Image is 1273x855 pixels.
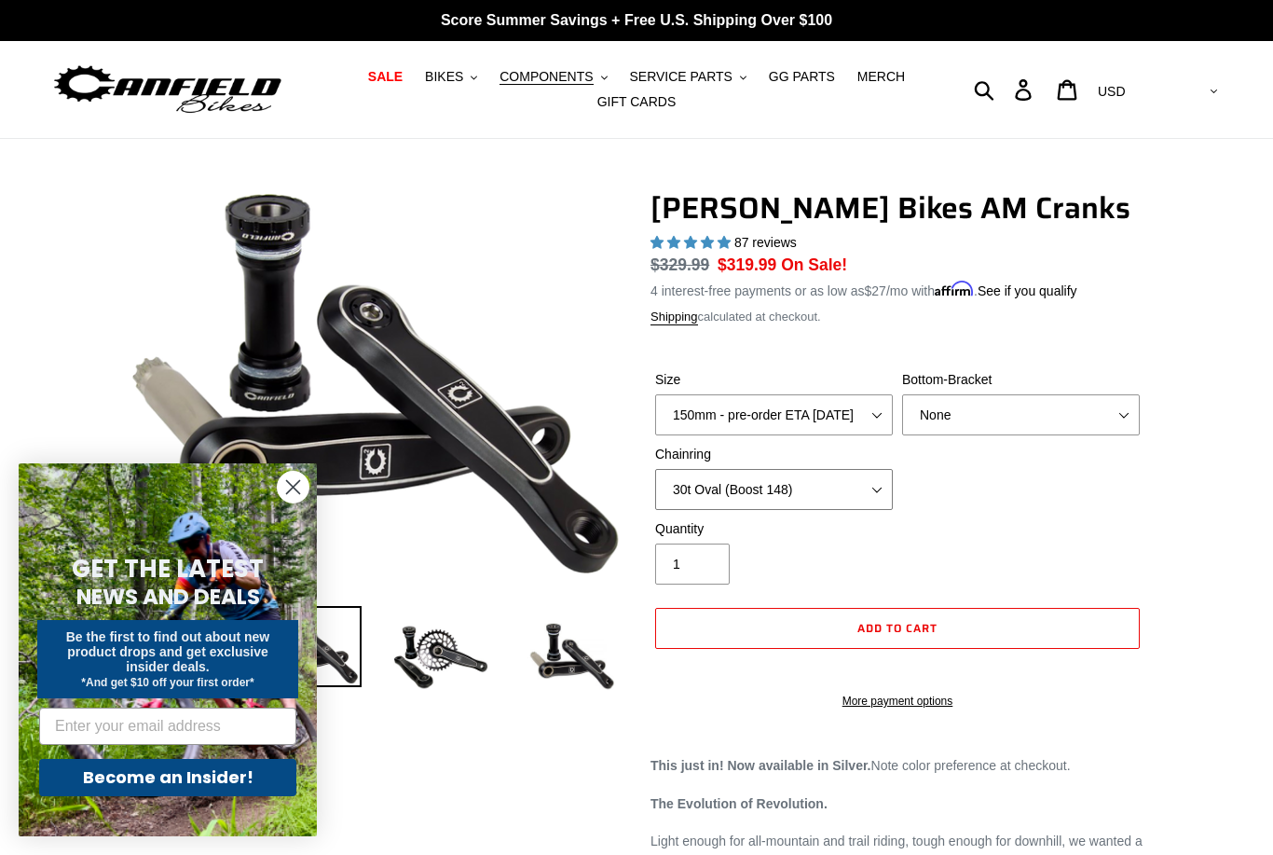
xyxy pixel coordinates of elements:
[368,69,403,85] span: SALE
[81,676,253,689] span: *And get $10 off your first order*
[865,283,886,298] span: $27
[588,90,686,115] a: GIFT CARDS
[500,69,593,85] span: COMPONENTS
[760,64,844,90] a: GG PARTS
[39,708,296,745] input: Enter your email address
[655,519,893,539] label: Quantity
[902,370,1140,390] label: Bottom-Bracket
[490,64,616,90] button: COMPONENTS
[76,582,260,612] span: NEWS AND DEALS
[66,629,270,674] span: Be the first to find out about new product drops and get exclusive insider deals.
[425,69,463,85] span: BIKES
[650,235,734,250] span: 4.97 stars
[51,61,284,119] img: Canfield Bikes
[655,693,1140,710] a: More payment options
[650,756,1144,776] p: Note color preference at checkout.
[650,308,1144,326] div: calculated at checkout.
[655,608,1140,649] button: Add to cart
[650,758,871,773] strong: This just in! Now available in Silver.
[718,255,776,274] span: $319.99
[629,69,732,85] span: SERVICE PARTS
[781,253,847,277] span: On Sale!
[359,64,412,90] a: SALE
[857,69,905,85] span: MERCH
[620,64,755,90] button: SERVICE PARTS
[650,277,1077,301] p: 4 interest-free payments or as low as /mo with .
[72,552,264,586] span: GET THE LATEST
[655,445,893,464] label: Chainring
[650,796,828,811] strong: The Evolution of Revolution.
[650,255,709,274] s: $329.99
[520,606,623,709] img: Load image into Gallery viewer, CANFIELD-AM_DH-CRANKS
[978,283,1077,298] a: See if you qualify - Learn more about Affirm Financing (opens in modal)
[848,64,914,90] a: MERCH
[390,606,492,709] img: Load image into Gallery viewer, Canfield Bikes AM Cranks
[416,64,486,90] button: BIKES
[857,619,938,637] span: Add to cart
[935,281,974,296] span: Affirm
[769,69,835,85] span: GG PARTS
[597,94,677,110] span: GIFT CARDS
[650,190,1144,226] h1: [PERSON_NAME] Bikes AM Cranks
[655,370,893,390] label: Size
[650,310,698,325] a: Shipping
[734,235,797,250] span: 87 reviews
[277,471,309,503] button: Close dialog
[39,759,296,796] button: Become an Insider!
